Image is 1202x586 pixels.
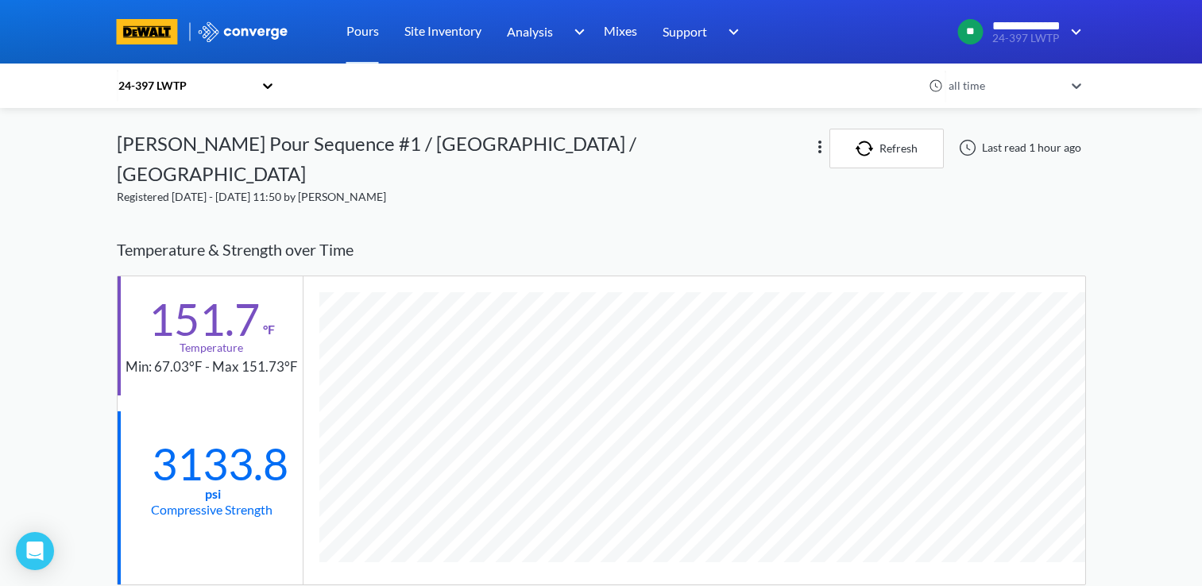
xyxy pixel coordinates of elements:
img: downArrow.svg [564,22,589,41]
img: logo_ewhite.svg [197,21,289,42]
div: 24-397 LWTP [117,77,253,94]
div: Open Intercom Messenger [16,532,54,570]
div: 3133.8 [152,444,271,484]
img: downArrow.svg [718,22,744,41]
span: Registered [DATE] - [DATE] 11:50 by [PERSON_NAME] [117,190,386,203]
div: Temperature & Strength over Time [117,225,1086,275]
div: Compressive Strength [151,499,272,519]
img: icon-refresh.svg [856,141,879,156]
div: 151.7 [149,299,260,339]
span: Analysis [507,21,553,41]
div: Min: 67.03°F - Max 151.73°F [126,357,298,378]
img: more.svg [810,137,829,156]
button: Refresh [829,129,944,168]
span: Support [663,21,707,41]
div: Temperature [180,339,243,357]
div: [PERSON_NAME] Pour Sequence #1 / [GEOGRAPHIC_DATA] / [GEOGRAPHIC_DATA] [117,129,811,188]
img: branding logo [117,19,178,44]
a: branding logo [117,19,197,44]
img: icon-clock.svg [929,79,943,93]
div: Last read 1 hour ago [950,138,1086,157]
div: all time [945,77,1064,94]
img: downArrow.svg [1061,22,1086,41]
span: 24-397 LWTP [992,33,1061,44]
